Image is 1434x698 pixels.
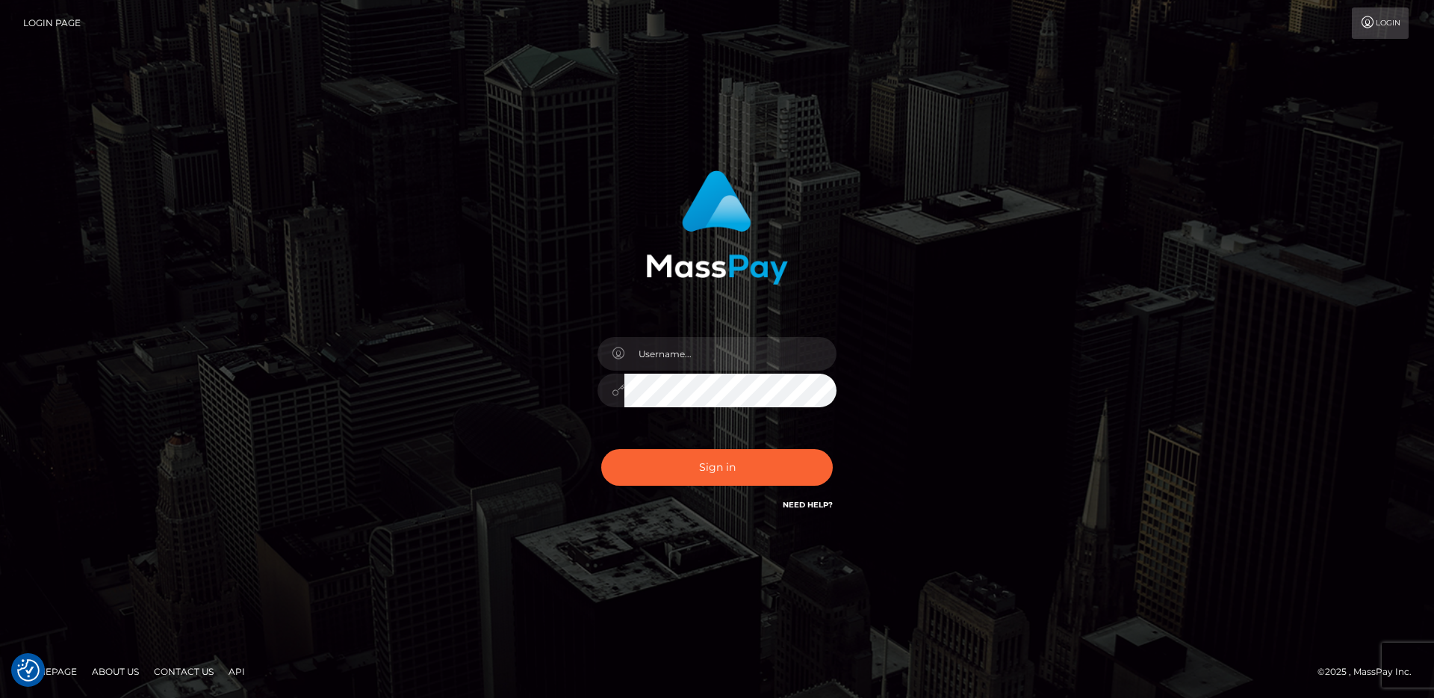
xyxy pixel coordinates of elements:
[1317,664,1423,680] div: © 2025 , MassPay Inc.
[783,500,833,510] a: Need Help?
[646,170,788,285] img: MassPay Login
[1352,7,1409,39] a: Login
[17,659,40,682] button: Consent Preferences
[601,449,833,486] button: Sign in
[624,337,836,371] input: Username...
[23,7,81,39] a: Login Page
[86,660,145,683] a: About Us
[16,660,83,683] a: Homepage
[17,659,40,682] img: Revisit consent button
[148,660,220,683] a: Contact Us
[223,660,251,683] a: API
